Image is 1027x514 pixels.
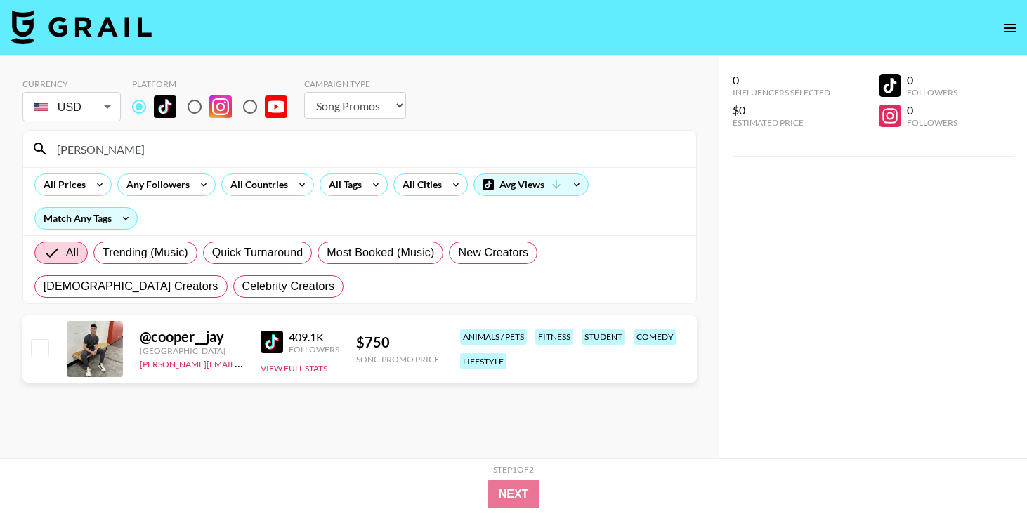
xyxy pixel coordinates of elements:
[132,79,299,89] div: Platform
[44,278,218,295] span: [DEMOGRAPHIC_DATA] Creators
[289,344,339,355] div: Followers
[733,117,830,128] div: Estimated Price
[582,329,625,345] div: student
[493,464,534,475] div: Step 1 of 2
[154,95,176,118] img: TikTok
[25,95,118,119] div: USD
[304,79,406,89] div: Campaign Type
[634,329,676,345] div: comedy
[733,73,830,87] div: 0
[907,103,957,117] div: 0
[140,345,244,356] div: [GEOGRAPHIC_DATA]
[140,328,244,345] div: @ cooper__jay
[140,356,348,369] a: [PERSON_NAME][EMAIL_ADDRESS][DOMAIN_NAME]
[733,103,830,117] div: $0
[209,95,232,118] img: Instagram
[356,334,439,351] div: $ 750
[320,174,365,195] div: All Tags
[222,174,291,195] div: All Countries
[48,138,688,160] input: Search by User Name
[66,244,79,261] span: All
[996,14,1024,42] button: open drawer
[957,444,1010,497] iframe: Drift Widget Chat Controller
[907,117,957,128] div: Followers
[535,329,573,345] div: fitness
[103,244,188,261] span: Trending (Music)
[356,354,439,364] div: Song Promo Price
[907,73,957,87] div: 0
[118,174,192,195] div: Any Followers
[907,87,957,98] div: Followers
[35,208,137,229] div: Match Any Tags
[460,353,506,369] div: lifestyle
[35,174,89,195] div: All Prices
[11,10,152,44] img: Grail Talent
[733,87,830,98] div: Influencers Selected
[261,331,283,353] img: TikTok
[212,244,303,261] span: Quick Turnaround
[22,79,121,89] div: Currency
[488,480,540,508] button: Next
[265,95,287,118] img: YouTube
[460,329,527,345] div: animals / pets
[394,174,445,195] div: All Cities
[242,278,335,295] span: Celebrity Creators
[289,330,339,344] div: 409.1K
[327,244,434,261] span: Most Booked (Music)
[261,363,327,374] button: View Full Stats
[458,244,528,261] span: New Creators
[474,174,588,195] div: Avg Views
